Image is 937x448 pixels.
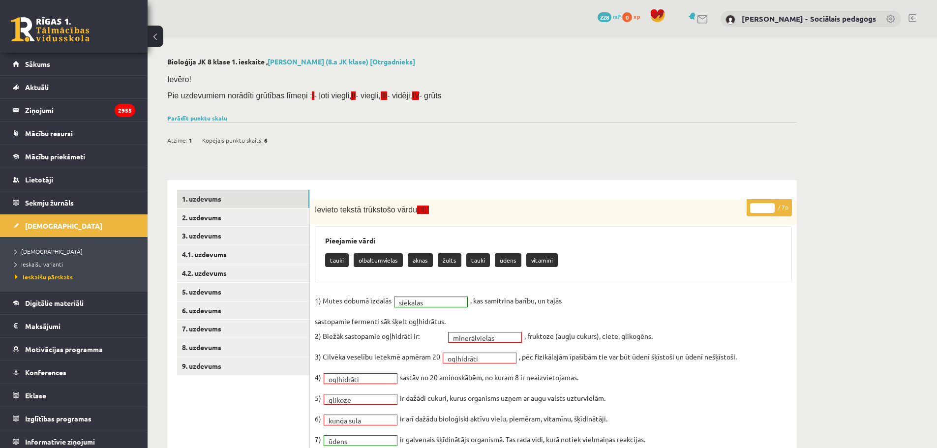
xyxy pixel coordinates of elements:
a: Digitālie materiāli [13,292,135,314]
a: [PERSON_NAME] - Sociālais pedagogs [742,14,876,24]
a: Sākums [13,53,135,75]
span: Atzīme: [167,133,187,148]
span: xp [634,12,640,20]
span: (II)! [417,206,429,214]
a: Lietotāji [13,168,135,191]
p: 5) [315,390,321,405]
a: [PERSON_NAME] (8.a JK klase) [Otrgadnieks] [268,57,415,66]
a: Ziņojumi2955 [13,99,135,121]
a: 8. uzdevums [177,338,309,357]
a: Konferences [13,361,135,384]
span: Ievieto tekstā trūkstošo vārdu [315,206,429,214]
span: siekalas [399,298,454,307]
span: Digitālie materiāli [25,299,84,307]
h3: Pieejamie vārdi [325,237,782,245]
a: [DEMOGRAPHIC_DATA] [15,247,138,256]
h2: Bioloģija JK 8 klase 1. ieskaite , [167,58,797,66]
span: mP [613,12,621,20]
span: Sākums [25,60,50,68]
span: 0 [622,12,632,22]
a: Rīgas 1. Tālmācības vidusskola [11,17,90,42]
p: 3) Cilvēka veselību ietekmē apmēram 20 [315,349,440,364]
a: Mācību resursi [13,122,135,145]
span: ogļhidrāti [448,354,503,363]
span: Eklase [25,391,46,400]
i: 2955 [115,104,135,117]
p: 1) Mutes dobumā izdalās [315,293,392,308]
a: siekalas [394,297,467,307]
p: aknas [408,253,433,267]
a: ogļhidrāti [443,353,516,363]
span: Mācību priekšmeti [25,152,85,161]
a: Motivācijas programma [13,338,135,360]
a: [DEMOGRAPHIC_DATA] [13,214,135,237]
p: / 7p [747,199,792,216]
p: vitamīni [526,253,558,267]
span: Konferences [25,368,66,377]
span: minerālvielas [453,333,508,343]
span: Motivācijas programma [25,345,103,354]
a: 4.1. uzdevums [177,245,309,264]
p: žults [438,253,461,267]
a: 228 mP [598,12,621,20]
span: ogļhidrāti [329,374,384,384]
img: Dagnija Gaubšteina - Sociālais pedagogs [725,15,735,25]
p: tauki [325,253,349,267]
a: 2. uzdevums [177,209,309,227]
p: olbaltumvielas [354,253,403,267]
p: sastopamie fermenti sāk šķelt ogļhidrātus. 2) Biežāk sastopamie ogļhidrāti ir: [315,314,446,343]
a: Sekmju žurnāls [13,191,135,214]
span: III [381,91,387,100]
a: Aktuāli [13,76,135,98]
span: ūdens [329,436,384,446]
a: 1. uzdevums [177,190,309,208]
a: ūdens [324,436,397,446]
span: glikoze [329,395,384,405]
a: 6. uzdevums [177,301,309,320]
span: [DEMOGRAPHIC_DATA] [15,247,83,255]
a: Ieskaišu varianti [15,260,138,269]
a: 7. uzdevums [177,320,309,338]
p: ūdens [495,253,521,267]
a: Izglītības programas [13,407,135,430]
span: 6 [264,133,268,148]
span: kuņģa sula [329,416,384,425]
p: tauki [466,253,490,267]
a: 5. uzdevums [177,283,309,301]
span: Izglītības programas [25,414,91,423]
p: 7) [315,432,321,447]
a: glikoze [324,394,397,404]
span: I [312,91,314,100]
a: minerālvielas [449,332,521,342]
a: 0 xp [622,12,645,20]
span: 1 [189,133,192,148]
span: IV [412,91,419,100]
span: Pie uzdevumiem norādīti grūtības līmeņi : - ļoti viegli, - viegli, - vidēji, - grūts [167,91,442,100]
legend: Maksājumi [25,315,135,337]
span: Informatīvie ziņojumi [25,437,95,446]
span: II [351,91,356,100]
a: ogļhidrāti [324,374,397,384]
span: Ievēro! [167,75,191,84]
a: Parādīt punktu skalu [167,114,227,122]
a: kuņģa sula [324,415,397,425]
p: 4) [315,370,321,385]
span: Sekmju žurnāls [25,198,74,207]
span: Ieskaišu varianti [15,260,63,268]
span: 228 [598,12,611,22]
span: [DEMOGRAPHIC_DATA] [25,221,102,230]
span: Ieskaišu pārskats [15,273,73,281]
span: Aktuāli [25,83,49,91]
a: 3. uzdevums [177,227,309,245]
a: Eklase [13,384,135,407]
a: 4.2. uzdevums [177,264,309,282]
span: Kopējais punktu skaits: [202,133,263,148]
span: Mācību resursi [25,129,73,138]
span: Lietotāji [25,175,53,184]
a: Ieskaišu pārskats [15,272,138,281]
legend: Ziņojumi [25,99,135,121]
a: Maksājumi [13,315,135,337]
p: 6) [315,411,321,426]
a: 9. uzdevums [177,357,309,375]
a: Mācību priekšmeti [13,145,135,168]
